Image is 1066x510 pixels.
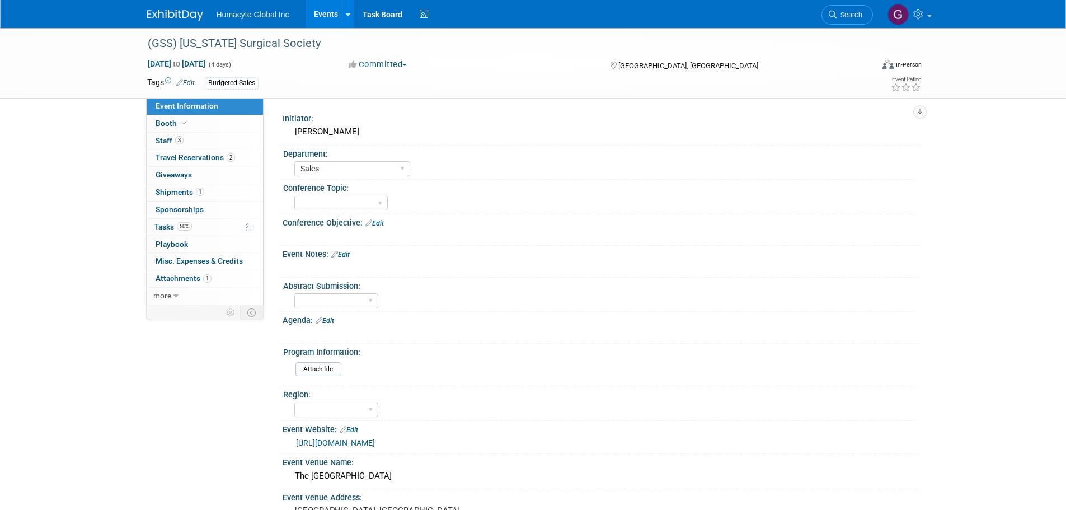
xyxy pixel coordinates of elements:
a: Edit [340,426,358,434]
a: Booth [147,115,263,132]
div: In-Person [895,60,922,69]
span: Giveaways [156,170,192,179]
div: Event Format [807,58,922,75]
div: Agenda: [283,312,919,326]
span: Sponsorships [156,205,204,214]
div: Department: [283,146,914,160]
a: Attachments1 [147,270,263,287]
span: 3 [175,136,184,144]
div: The [GEOGRAPHIC_DATA] [291,467,911,485]
img: ExhibitDay [147,10,203,21]
span: Tasks [154,222,192,231]
div: Conference Objective: [283,214,919,229]
div: Event Notes: [283,246,919,260]
span: 50% [177,222,192,231]
span: Travel Reservations [156,153,235,162]
a: more [147,288,263,305]
i: Booth reservation complete [182,120,187,126]
div: Event Website: [283,421,919,436]
a: Giveaways [147,167,263,184]
a: Travel Reservations2 [147,149,263,166]
div: Budgeted-Sales [205,77,259,89]
a: Tasks50% [147,219,263,236]
a: Edit [176,79,195,87]
div: [PERSON_NAME] [291,123,911,141]
a: Sponsorships [147,202,263,218]
td: Toggle Event Tabs [240,305,263,320]
span: Playbook [156,240,188,249]
div: Event Venue Name: [283,454,919,468]
a: Misc. Expenses & Credits [147,253,263,270]
span: Shipments [156,188,204,196]
span: Event Information [156,101,218,110]
span: Attachments [156,274,212,283]
td: Personalize Event Tab Strip [221,305,241,320]
a: Event Information [147,98,263,115]
span: Search [837,11,862,19]
a: Staff3 [147,133,263,149]
div: Region: [283,386,914,400]
span: Staff [156,136,184,145]
a: Shipments1 [147,184,263,201]
div: Event Venue Address: [283,489,919,503]
span: Humacyte Global Inc [217,10,289,19]
div: Event Rating [891,77,921,82]
td: Tags [147,77,195,90]
div: Conference Topic: [283,180,914,194]
div: Initiator: [283,110,919,124]
span: (4 days) [208,61,231,68]
span: more [153,291,171,300]
button: Committed [345,59,411,71]
span: to [171,59,182,68]
img: Gina Boraski [887,4,909,25]
a: Edit [331,251,350,259]
span: Misc. Expenses & Credits [156,256,243,265]
a: Edit [365,219,384,227]
span: 1 [203,274,212,283]
span: Booth [156,119,190,128]
img: Format-Inperson.png [882,60,894,69]
div: Abstract Submission: [283,278,914,292]
div: Program Information: [283,344,914,358]
a: Edit [316,317,334,325]
a: Playbook [147,236,263,253]
a: [URL][DOMAIN_NAME] [296,438,375,447]
span: [DATE] [DATE] [147,59,206,69]
div: (GSS) [US_STATE] Surgical Society [144,34,856,54]
span: 1 [196,188,204,196]
a: Search [821,5,873,25]
span: 2 [227,153,235,162]
span: [GEOGRAPHIC_DATA], [GEOGRAPHIC_DATA] [618,62,758,70]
